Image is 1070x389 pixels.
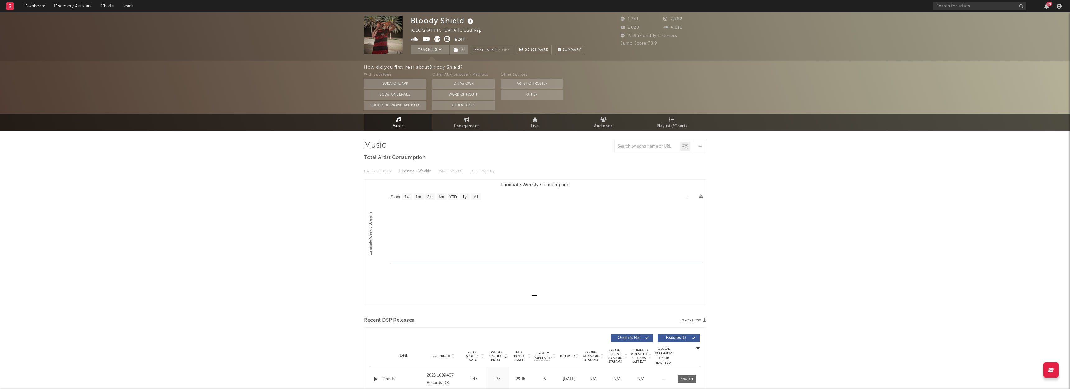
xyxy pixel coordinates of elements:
[502,49,509,52] em: Off
[432,90,495,100] button: Word Of Mouth
[487,376,507,382] div: 135
[364,79,426,89] button: Sodatone App
[432,71,495,79] div: Other A&R Discovery Methods
[680,319,706,322] button: Export CSV
[487,350,504,362] span: Last Day Spotify Plays
[432,79,495,89] button: On My Own
[615,336,644,340] span: Originals ( 45 )
[654,347,673,365] div: Global Streaming Trend (Last 60D)
[594,123,613,130] span: Audience
[583,350,600,362] span: Global ATD Audio Streams
[464,350,480,362] span: 7 Day Spotify Plays
[534,351,552,360] span: Spotify Popularity
[559,376,579,382] div: [DATE]
[450,45,468,54] button: (2)
[933,2,1026,10] input: Search for artists
[432,114,501,131] a: Engagement
[364,64,1070,71] div: How did you first hear about Bloody Shield ?
[464,376,484,382] div: 945
[663,17,682,21] span: 7,762
[615,144,680,149] input: Search by song name or URL
[500,182,569,187] text: Luminate Weekly Consumption
[658,334,700,342] button: Features(1)
[501,71,563,79] div: Other Sources
[383,354,424,358] div: Name
[1044,4,1049,9] button: 29
[427,195,433,199] text: 3m
[433,354,451,358] span: Copyright
[405,195,410,199] text: 1w
[685,194,688,199] text: →
[411,45,449,54] button: Tracking
[630,376,651,382] div: N/A
[607,349,624,363] span: Global Rolling 7D Audio Streams
[638,114,706,131] a: Playlists/Charts
[621,34,677,38] span: 2,595 Monthly Listeners
[657,123,687,130] span: Playlists/Charts
[449,195,457,199] text: YTD
[364,71,426,79] div: With Sodatone
[534,376,556,382] div: 6
[1046,2,1052,6] div: 29
[501,79,563,89] button: Artist on Roster
[432,101,495,110] button: Other Tools
[454,36,466,44] button: Edit
[630,349,648,363] span: Estimated % Playlist Streams Last Day
[510,350,527,362] span: ATD Spotify Plays
[607,376,627,382] div: N/A
[364,154,426,162] span: Total Artist Consumption
[501,114,569,131] a: Live
[510,376,531,382] div: 29.1k
[364,180,706,304] svg: Luminate Weekly Consumption
[501,90,563,100] button: Other
[583,376,603,382] div: N/A
[563,48,581,52] span: Summary
[416,195,421,199] text: 1m
[439,195,444,199] text: 6m
[368,212,373,255] text: Luminate Weekly Streams
[560,354,575,358] span: Released
[364,101,426,110] button: Sodatone Snowflake Data
[621,41,657,45] span: Jump Score: 70.9
[471,45,513,54] button: Email AlertsOff
[364,90,426,100] button: Sodatone Emails
[663,26,682,30] span: 4,011
[621,17,639,21] span: 1,741
[383,376,424,382] a: This Is
[525,46,548,54] span: Benchmark
[662,336,690,340] span: Features ( 1 )
[621,26,639,30] span: 1,020
[427,372,461,387] div: 2025 1009407 Records DK
[555,45,584,54] button: Summary
[393,123,404,130] span: Music
[531,123,539,130] span: Live
[449,45,468,54] span: ( 2 )
[569,114,638,131] a: Audience
[516,45,552,54] a: Benchmark
[611,334,653,342] button: Originals(45)
[390,195,400,199] text: Zoom
[364,317,414,324] span: Recent DSP Releases
[411,16,475,26] div: Bloody Shield
[411,27,489,35] div: [GEOGRAPHIC_DATA] | Cloud Rap
[474,195,478,199] text: All
[454,123,479,130] span: Engagement
[463,195,467,199] text: 1y
[364,114,432,131] a: Music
